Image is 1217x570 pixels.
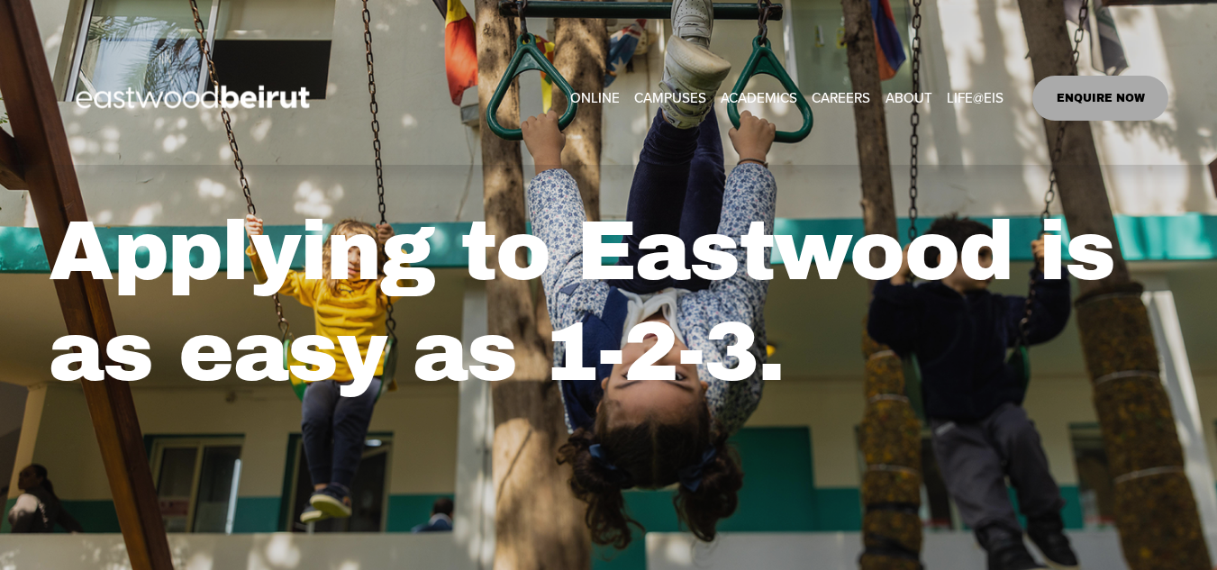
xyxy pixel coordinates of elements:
a: CAREERS [812,85,870,112]
span: ABOUT [886,86,932,110]
a: folder dropdown [634,85,706,112]
span: CAMPUSES [634,86,706,110]
span: LIFE@EIS [947,86,1004,110]
a: folder dropdown [721,85,797,112]
a: ONLINE [570,85,620,112]
span: ACADEMICS [721,86,797,110]
img: EastwoodIS Global Site [49,52,342,144]
a: folder dropdown [886,85,932,112]
h1: Applying to Eastwood is as easy as 1-2-3. [49,202,1168,403]
a: ENQUIRE NOW [1032,76,1168,121]
a: folder dropdown [947,85,1004,112]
